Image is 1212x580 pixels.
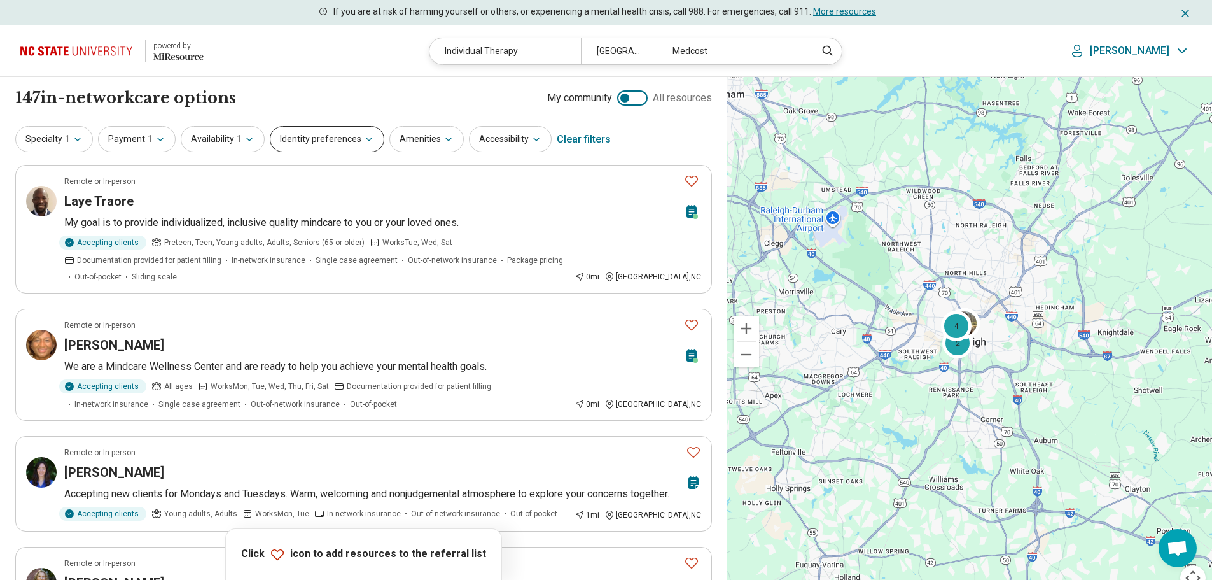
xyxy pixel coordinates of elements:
p: Click icon to add resources to the referral list [241,547,486,562]
div: Accepting clients [59,236,146,250]
span: All ages [164,381,193,392]
button: Favorite [681,439,706,465]
p: We are a Mindcare Wellness Center and are ready to help you achieve your mental health goals. [64,359,701,374]
a: North Carolina State University powered by [20,36,204,66]
span: In-network insurance [74,399,148,410]
a: Open chat [1159,529,1197,567]
button: Favorite [679,312,704,338]
span: In-network insurance [232,255,305,266]
span: Works Mon, Tue, Wed, Thu, Fri, Sat [211,381,329,392]
span: Out-of-network insurance [251,399,340,410]
button: Availability1 [181,126,265,152]
img: North Carolina State University [20,36,137,66]
div: [GEOGRAPHIC_DATA] , NC [604,271,701,283]
p: If you are at risk of harming yourself or others, or experiencing a mental health crisis, call 98... [333,5,876,18]
button: Favorite [679,168,704,194]
p: My goal is to provide individualized, inclusive quality mindcare to you or your loved ones. [64,215,701,230]
p: Remote or In-person [64,320,136,331]
span: Sliding scale [132,271,177,283]
span: Documentation provided for patient filling [77,255,221,266]
div: Individual Therapy [429,38,581,64]
div: [GEOGRAPHIC_DATA] , NC [604,399,701,410]
div: [GEOGRAPHIC_DATA], [GEOGRAPHIC_DATA] [581,38,657,64]
div: 2 [942,327,973,358]
div: powered by [153,40,204,52]
button: Dismiss [1179,5,1192,20]
span: Young adults, Adults [164,508,237,520]
span: 1 [148,132,153,146]
button: Zoom out [734,342,759,367]
p: Accepting new clients for Mondays and Tuesdays. Warm, welcoming and nonjudgemental atmosphere to ... [64,486,701,502]
div: Clear filters [557,124,611,155]
div: Accepting clients [59,379,146,393]
button: Specialty1 [15,126,93,152]
span: Out-of-network insurance [411,508,500,520]
span: Preteen, Teen, Young adults, Adults, Seniors (65 or older) [164,237,365,248]
span: In-network insurance [327,508,401,520]
p: Remote or In-person [64,447,136,458]
div: [GEOGRAPHIC_DATA] , NC [604,509,701,521]
span: Works Mon, Tue [255,508,309,520]
span: Out-of-pocket [350,399,397,410]
span: Documentation provided for patient filling [347,381,491,392]
button: Favorite [679,550,704,576]
button: Amenities [389,126,464,152]
div: Medcost [657,38,808,64]
button: Accessibility [469,126,552,152]
div: 0 mi [575,399,599,410]
button: Payment1 [98,126,176,152]
h3: [PERSON_NAME] [64,463,164,481]
button: Zoom in [734,316,759,341]
span: Single case agreement [158,399,240,410]
span: All resources [653,90,712,106]
p: Remote or In-person [64,558,136,569]
h3: [PERSON_NAME] [64,336,164,354]
span: Out-of-pocket [510,508,557,520]
span: Package pricing [507,255,563,266]
span: Out-of-network insurance [408,255,497,266]
p: [PERSON_NAME] [1090,45,1169,57]
span: 1 [65,132,70,146]
div: 4 [941,311,972,341]
div: 0 mi [575,271,599,283]
span: Single case agreement [316,255,398,266]
button: Identity preferences [270,126,384,152]
span: Works Tue, Wed, Sat [382,237,452,248]
p: Remote or In-person [64,176,136,187]
a: More resources [813,6,876,17]
h3: Laye Traore [64,192,134,210]
h1: 147 in-network care options [15,87,236,109]
span: 1 [237,132,242,146]
div: 1 mi [575,509,599,521]
div: Accepting clients [59,507,146,521]
span: My community [547,90,612,106]
span: Out-of-pocket [74,271,122,283]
